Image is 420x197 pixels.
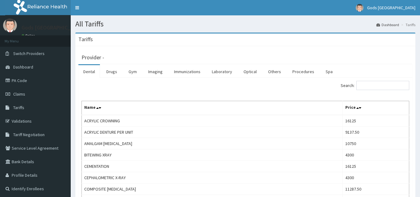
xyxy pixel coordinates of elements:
span: Tariffs [13,105,24,110]
a: Drugs [101,65,122,78]
img: User Image [3,18,17,32]
a: Imaging [143,65,168,78]
span: Dashboard [13,64,33,70]
td: AMALGAM [MEDICAL_DATA] [82,138,343,149]
td: 11287.50 [343,183,409,195]
td: 4300 [343,172,409,183]
h3: Tariffs [78,37,93,42]
td: 9137.50 [343,127,409,138]
td: COMPOSITE [MEDICAL_DATA] [82,183,343,195]
input: Search: [356,81,409,90]
a: Optical [239,65,262,78]
span: Tariff Negotiation [13,132,45,137]
th: Price [343,101,409,115]
a: Dental [78,65,100,78]
h3: Provider - [81,55,104,60]
td: 16125 [343,115,409,127]
a: Dashboard [376,22,399,27]
p: Gods [GEOGRAPHIC_DATA] [22,25,85,30]
td: 16125 [343,161,409,172]
a: Immunizations [169,65,205,78]
a: Others [263,65,286,78]
label: Search: [341,81,409,90]
td: ACRYLIC CROWNING [82,115,343,127]
img: User Image [356,4,363,12]
td: 4300 [343,149,409,161]
a: Spa [321,65,338,78]
td: CEMENTATION [82,161,343,172]
span: Claims [13,91,25,97]
h1: All Tariffs [75,20,415,28]
td: ACRYLIC DENTURE PER UNIT [82,127,343,138]
a: Laboratory [207,65,237,78]
td: BITEWING XRAY [82,149,343,161]
span: Gods [GEOGRAPHIC_DATA] [367,5,415,10]
th: Name [82,101,343,115]
a: Gym [124,65,142,78]
td: 10750 [343,138,409,149]
td: CEPHALOMETRIC X-RAY [82,172,343,183]
span: Switch Providers [13,51,45,56]
li: Tariffs [400,22,415,27]
a: Online [22,33,36,38]
a: Procedures [287,65,319,78]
